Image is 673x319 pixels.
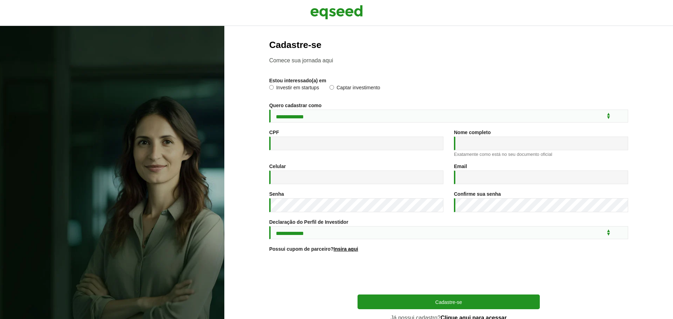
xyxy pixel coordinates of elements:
label: Estou interessado(a) em [269,78,326,83]
label: Possui cupom de parceiro? [269,247,358,251]
input: Investir em startups [269,85,274,90]
button: Cadastre-se [358,294,540,309]
h2: Cadastre-se [269,40,628,50]
label: Senha [269,192,284,196]
label: Nome completo [454,130,491,135]
label: Captar investimento [329,85,380,92]
label: Declaração do Perfil de Investidor [269,220,348,224]
iframe: reCAPTCHA [395,260,502,287]
label: Investir em startups [269,85,319,92]
label: Email [454,164,467,169]
input: Captar investimento [329,85,334,90]
a: Insira aqui [334,247,358,251]
label: CPF [269,130,279,135]
label: Confirme sua senha [454,192,501,196]
div: Exatamente como está no seu documento oficial [454,152,628,157]
label: Quero cadastrar como [269,103,321,108]
label: Celular [269,164,286,169]
img: EqSeed Logo [310,4,363,21]
p: Comece sua jornada aqui [269,57,628,64]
